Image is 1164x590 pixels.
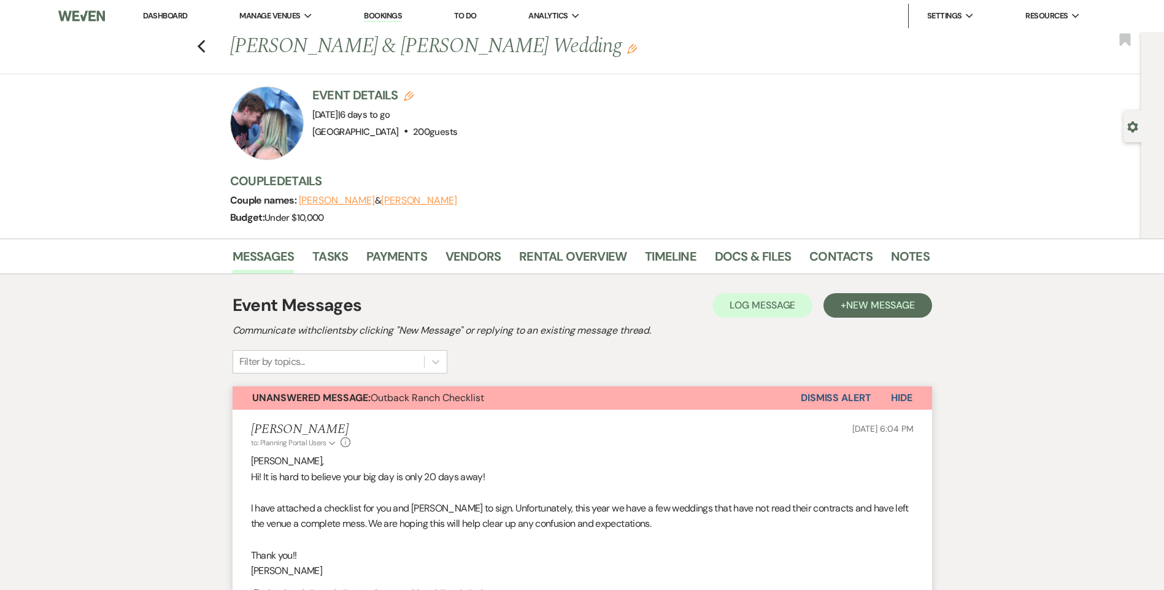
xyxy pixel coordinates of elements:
a: Notes [891,247,930,274]
span: Outback Ranch Checklist [252,391,484,404]
a: Payments [366,247,427,274]
span: New Message [846,299,914,312]
button: [PERSON_NAME] [299,196,375,205]
button: Hide [871,386,932,410]
span: Resources [1025,10,1068,22]
a: To Do [454,10,477,21]
button: Unanswered Message:Outback Ranch Checklist [233,386,801,410]
p: [PERSON_NAME], [251,453,914,469]
a: Contacts [809,247,873,274]
strong: Unanswered Message: [252,391,371,404]
a: Dashboard [143,10,187,21]
span: Analytics [528,10,568,22]
p: Hi! It is hard to believe your big day is only 20 days away! [251,469,914,485]
span: Hide [891,391,912,404]
a: Docs & Files [715,247,791,274]
button: to: Planning Portal Users [251,437,338,448]
button: Log Message [712,293,812,318]
a: Rental Overview [519,247,626,274]
h2: Communicate with clients by clicking "New Message" or replying to an existing message thread. [233,323,932,338]
span: & [299,194,457,207]
span: 200 guests [413,126,457,138]
h3: Event Details [312,86,458,104]
button: [PERSON_NAME] [381,196,457,205]
span: Under $10,000 [264,212,324,224]
p: Thank you!! [251,548,914,564]
img: Weven Logo [58,3,105,29]
h3: Couple Details [230,172,917,190]
h5: [PERSON_NAME] [251,422,351,437]
button: Edit [627,43,637,54]
a: Bookings [364,10,402,22]
span: [DATE] 6:04 PM [852,423,913,434]
span: Settings [927,10,962,22]
button: +New Message [823,293,931,318]
h1: Event Messages [233,293,362,318]
span: Manage Venues [239,10,300,22]
p: I have attached a checklist for you and [PERSON_NAME] to sign. Unfortunately, this year we have a... [251,500,914,532]
a: Tasks [312,247,348,274]
div: Filter by topics... [239,354,305,369]
p: [PERSON_NAME] [251,563,914,579]
a: Messages [233,247,295,274]
span: to: Planning Portal Users [251,438,326,448]
span: [GEOGRAPHIC_DATA] [312,126,399,138]
span: Log Message [730,299,795,312]
a: Timeline [645,247,696,274]
a: Vendors [445,247,501,274]
span: Budget: [230,211,265,224]
span: 6 days to go [340,109,390,121]
span: | [338,109,390,121]
button: Open lead details [1127,120,1138,132]
button: Dismiss Alert [801,386,871,410]
h1: [PERSON_NAME] & [PERSON_NAME] Wedding [230,32,780,61]
span: [DATE] [312,109,390,121]
span: Couple names: [230,194,299,207]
